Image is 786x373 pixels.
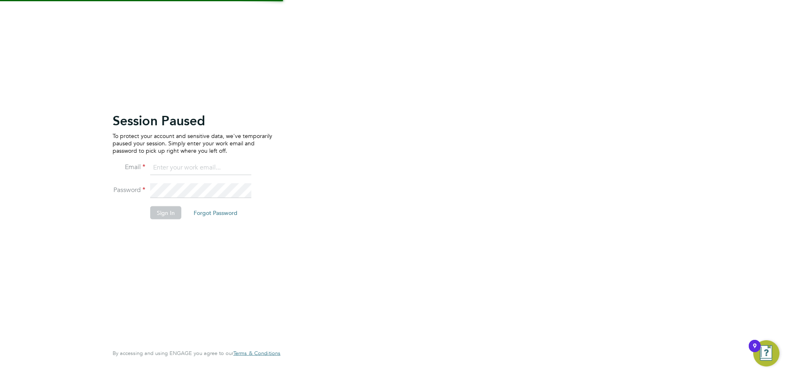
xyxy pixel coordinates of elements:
h2: Session Paused [113,112,272,129]
p: To protect your account and sensitive data, we've temporarily paused your session. Simply enter y... [113,132,272,154]
button: Open Resource Center, 9 new notifications [753,340,779,366]
a: Terms & Conditions [233,350,280,357]
button: Forgot Password [187,206,244,219]
input: Enter your work email... [150,161,251,175]
label: Email [113,163,145,171]
label: Password [113,185,145,194]
span: By accessing and using ENGAGE you agree to our [113,350,280,357]
div: 9 [753,346,757,357]
button: Sign In [150,206,181,219]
